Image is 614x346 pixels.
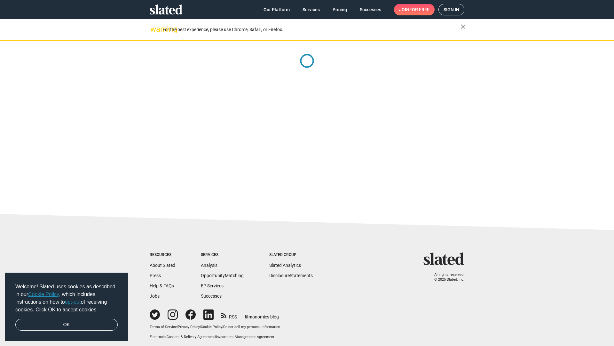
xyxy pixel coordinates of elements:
[355,4,386,15] a: Successes
[150,335,215,339] a: Electronic Consent & Delivery Agreement
[269,273,313,278] a: DisclosureStatements
[258,4,295,15] a: Our Platform
[150,25,158,33] mat-icon: warning
[399,4,429,15] span: Join
[65,299,81,305] a: opt-out
[222,325,223,329] span: |
[459,23,467,30] mat-icon: close
[297,4,325,15] a: Services
[444,4,459,15] span: Sign in
[150,283,174,288] a: Help & FAQs
[150,273,161,278] a: Press
[428,273,464,282] p: All rights reserved. © 2025 Slated, Inc.
[221,310,237,320] a: RSS
[245,309,279,320] a: filmonomics blog
[215,335,216,339] span: |
[360,4,381,15] span: Successes
[201,283,224,288] a: EP Services
[150,252,175,258] div: Resources
[269,252,313,258] div: Slated Group
[150,293,160,299] a: Jobs
[162,25,460,34] div: For the best experience, please use Chrome, Safari, or Firefox.
[394,4,435,15] a: Joinfor free
[178,325,200,329] a: Privacy Policy
[216,335,274,339] a: Investment Management Agreement
[333,4,347,15] span: Pricing
[201,263,217,268] a: Analysis
[201,293,222,299] a: Successes
[28,292,59,297] a: Cookie Policy
[303,4,320,15] span: Services
[269,263,301,268] a: Slated Analytics
[201,325,222,329] a: Cookie Policy
[223,325,280,330] button: Do not sell my personal information
[15,283,118,314] span: Welcome! Slated uses cookies as described in our , which includes instructions on how to of recei...
[201,273,244,278] a: OpportunityMatching
[177,325,178,329] span: |
[15,319,118,331] a: dismiss cookie message
[264,4,290,15] span: Our Platform
[5,273,128,341] div: cookieconsent
[409,4,429,15] span: for free
[438,4,464,15] a: Sign in
[150,263,175,268] a: About Slated
[150,325,177,329] a: Terms of Service
[327,4,352,15] a: Pricing
[245,314,252,319] span: film
[201,252,244,258] div: Services
[200,325,201,329] span: |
